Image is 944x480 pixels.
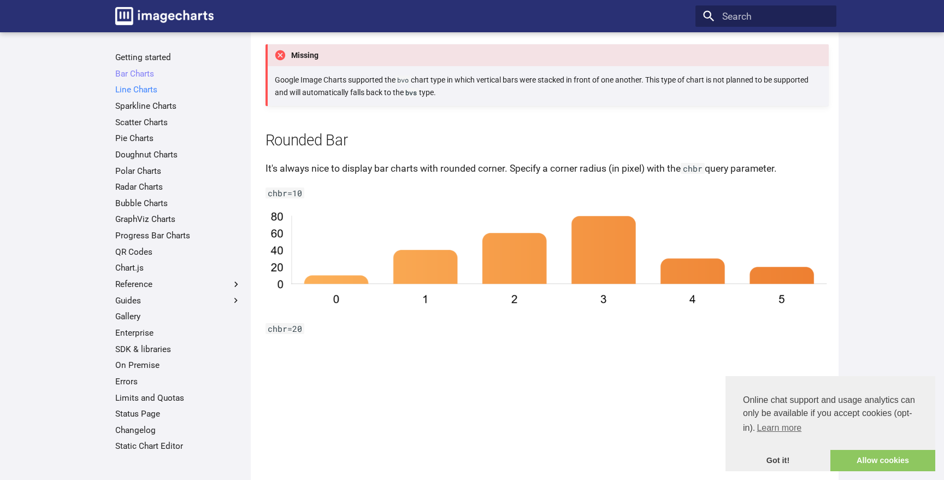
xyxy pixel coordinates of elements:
code: chbr [681,163,705,174]
img: rounded bar chart [265,210,829,311]
a: Gallery [115,311,241,322]
a: allow cookies [830,450,935,472]
a: Polar Charts [115,166,241,177]
label: Reference [115,279,241,290]
a: Sparkline Charts [115,101,241,112]
p: Google Image Charts supported the chart type in which vertical bars were stacked in front of one ... [275,74,822,98]
a: Image-Charts documentation [110,2,219,30]
label: Guides [115,295,241,306]
input: Search [695,5,836,27]
a: Status Page [115,408,241,419]
a: SDK & libraries [115,344,241,355]
a: Doughnut Charts [115,149,241,160]
a: On Premise [115,360,241,371]
a: Chart.js [115,262,241,273]
a: dismiss cookie message [725,450,830,472]
a: Static Chart Editor [115,441,241,452]
a: Pie Charts [115,133,241,144]
code: bvs [404,88,419,97]
div: cookieconsent [725,376,935,471]
a: Changelog [115,425,241,436]
a: Line Charts [115,84,241,95]
a: Getting started [115,52,241,63]
a: Radar Charts [115,182,241,192]
p: It's always nice to display bar charts with rounded corner. Specify a corner radius (in pixel) wi... [265,161,829,176]
span: Online chat support and usage analytics can only be available if you accept cookies (opt-in). [743,394,918,436]
a: Limits and Quotas [115,393,241,403]
a: Scatter Charts [115,117,241,128]
a: Enterprise [115,327,241,338]
a: Progress Bar Charts [115,230,241,241]
code: chbr=10 [265,188,305,198]
img: logo [115,7,214,25]
a: Bubble Charts [115,198,241,209]
a: QR Codes [115,247,241,257]
code: bvo [396,75,411,84]
a: GraphViz Charts [115,214,241,225]
p: Missing [265,44,829,66]
a: Bar Charts [115,68,241,79]
code: chbr=20 [265,323,305,334]
a: Errors [115,376,241,387]
h2: Rounded Bar [265,130,829,151]
a: learn more about cookies [755,420,803,436]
